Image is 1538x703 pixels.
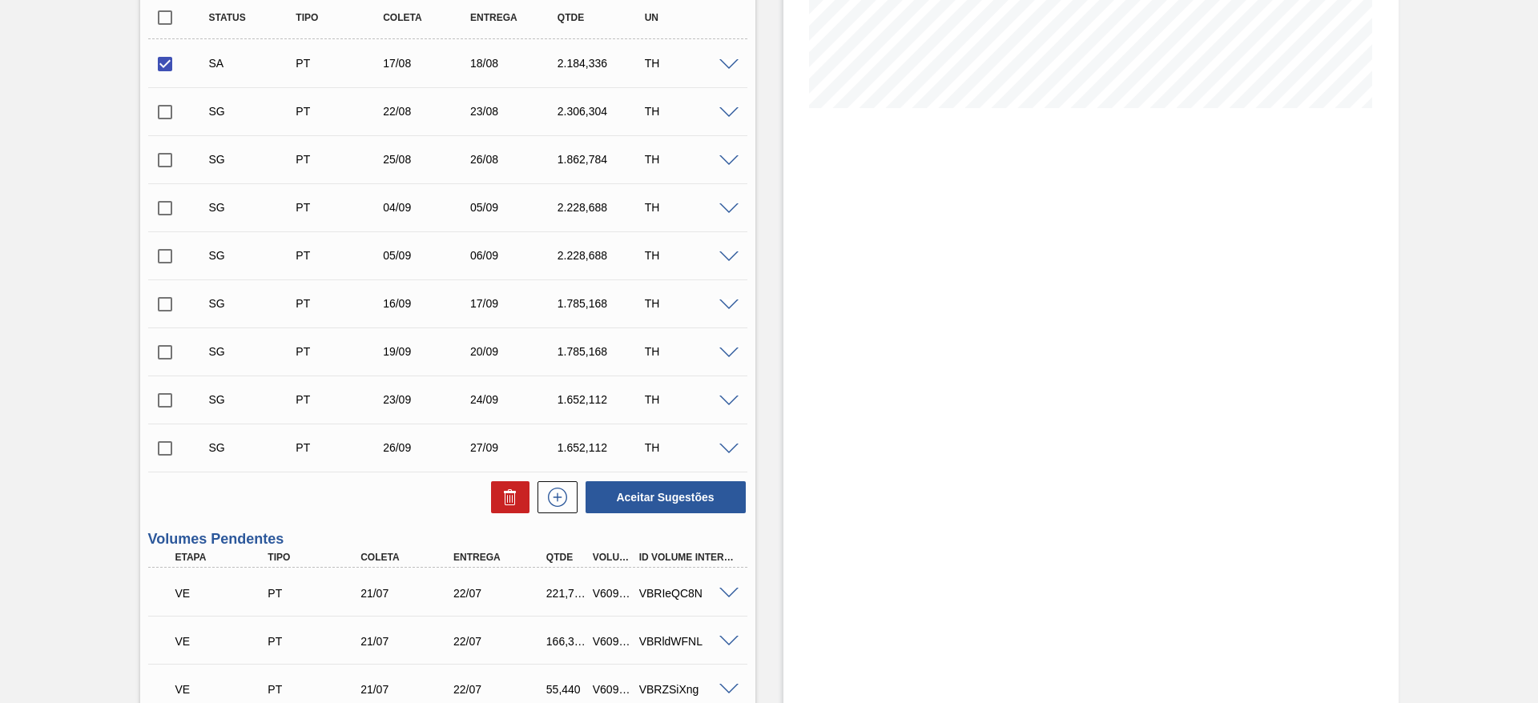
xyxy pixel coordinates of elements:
[542,683,590,696] div: 55,440
[554,153,650,166] div: 1.862,784
[379,12,476,23] div: Coleta
[641,393,738,406] div: TH
[466,153,563,166] div: 26/08/2025
[542,635,590,648] div: 166,320
[356,587,461,600] div: 21/07/2025
[449,552,554,563] div: Entrega
[379,345,476,358] div: 19/09/2025
[635,635,739,648] div: VBRldWFNL
[641,57,738,70] div: TH
[171,576,276,611] div: Volume Enviado para Transporte
[578,480,747,515] div: Aceitar Sugestões
[641,201,738,214] div: TH
[379,441,476,454] div: 26/09/2025
[148,531,747,548] h3: Volumes Pendentes
[175,683,272,696] p: VE
[205,12,302,23] div: Status
[483,481,529,513] div: Excluir Sugestões
[379,201,476,214] div: 04/09/2025
[379,153,476,166] div: 25/08/2025
[635,683,739,696] div: VBRZSiXng
[589,683,637,696] div: V609945
[641,12,738,23] div: UN
[356,552,461,563] div: Coleta
[205,57,302,70] div: Sugestão Alterada
[529,481,578,513] div: Nova sugestão
[554,12,650,23] div: Qtde
[205,249,302,262] div: Sugestão Criada
[466,345,563,358] div: 20/09/2025
[205,153,302,166] div: Sugestão Criada
[589,552,637,563] div: Volume Portal
[171,624,276,659] div: Volume Enviado para Transporte
[554,393,650,406] div: 1.652,112
[292,105,389,118] div: Pedido de Transferência
[292,249,389,262] div: Pedido de Transferência
[205,393,302,406] div: Sugestão Criada
[554,57,650,70] div: 2.184,336
[635,552,739,563] div: Id Volume Interno
[542,552,590,563] div: Qtde
[554,297,650,310] div: 1.785,168
[466,393,563,406] div: 24/09/2025
[641,345,738,358] div: TH
[554,441,650,454] div: 1.652,112
[205,105,302,118] div: Sugestão Criada
[292,201,389,214] div: Pedido de Transferência
[379,393,476,406] div: 23/09/2025
[589,587,637,600] div: V609942
[449,635,554,648] div: 22/07/2025
[641,297,738,310] div: TH
[171,552,276,563] div: Etapa
[292,345,389,358] div: Pedido de Transferência
[356,635,461,648] div: 21/07/2025
[175,635,272,648] p: VE
[586,481,746,513] button: Aceitar Sugestões
[641,249,738,262] div: TH
[205,201,302,214] div: Sugestão Criada
[589,635,637,648] div: V609944
[466,12,563,23] div: Entrega
[554,249,650,262] div: 2.228,688
[542,587,590,600] div: 221,760
[205,345,302,358] div: Sugestão Criada
[449,587,554,600] div: 22/07/2025
[379,105,476,118] div: 22/08/2025
[292,441,389,454] div: Pedido de Transferência
[641,105,738,118] div: TH
[379,57,476,70] div: 17/08/2025
[466,105,563,118] div: 23/08/2025
[292,393,389,406] div: Pedido de Transferência
[554,201,650,214] div: 2.228,688
[635,587,739,600] div: VBRIeQC8N
[292,297,389,310] div: Pedido de Transferência
[292,57,389,70] div: Pedido de Transferência
[466,201,563,214] div: 05/09/2025
[641,153,738,166] div: TH
[264,587,368,600] div: Pedido de Transferência
[379,297,476,310] div: 16/09/2025
[554,105,650,118] div: 2.306,304
[205,297,302,310] div: Sugestão Criada
[264,635,368,648] div: Pedido de Transferência
[292,153,389,166] div: Pedido de Transferência
[466,57,563,70] div: 18/08/2025
[264,683,368,696] div: Pedido de Transferência
[292,12,389,23] div: Tipo
[641,441,738,454] div: TH
[175,587,272,600] p: VE
[449,683,554,696] div: 22/07/2025
[466,441,563,454] div: 27/09/2025
[466,297,563,310] div: 17/09/2025
[264,552,368,563] div: Tipo
[554,345,650,358] div: 1.785,168
[466,249,563,262] div: 06/09/2025
[379,249,476,262] div: 05/09/2025
[205,441,302,454] div: Sugestão Criada
[356,683,461,696] div: 21/07/2025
